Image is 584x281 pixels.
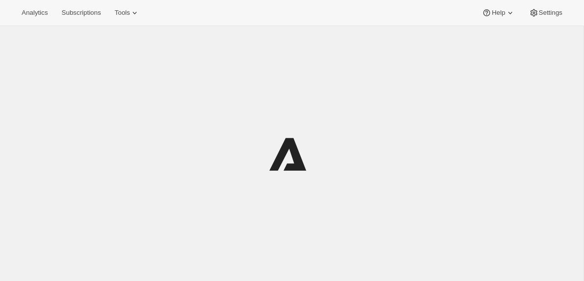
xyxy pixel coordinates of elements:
span: Analytics [22,9,48,17]
button: Tools [109,6,146,20]
span: Settings [539,9,562,17]
button: Settings [523,6,568,20]
span: Help [492,9,505,17]
button: Help [476,6,521,20]
span: Subscriptions [61,9,101,17]
button: Analytics [16,6,54,20]
span: Tools [115,9,130,17]
button: Subscriptions [56,6,107,20]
